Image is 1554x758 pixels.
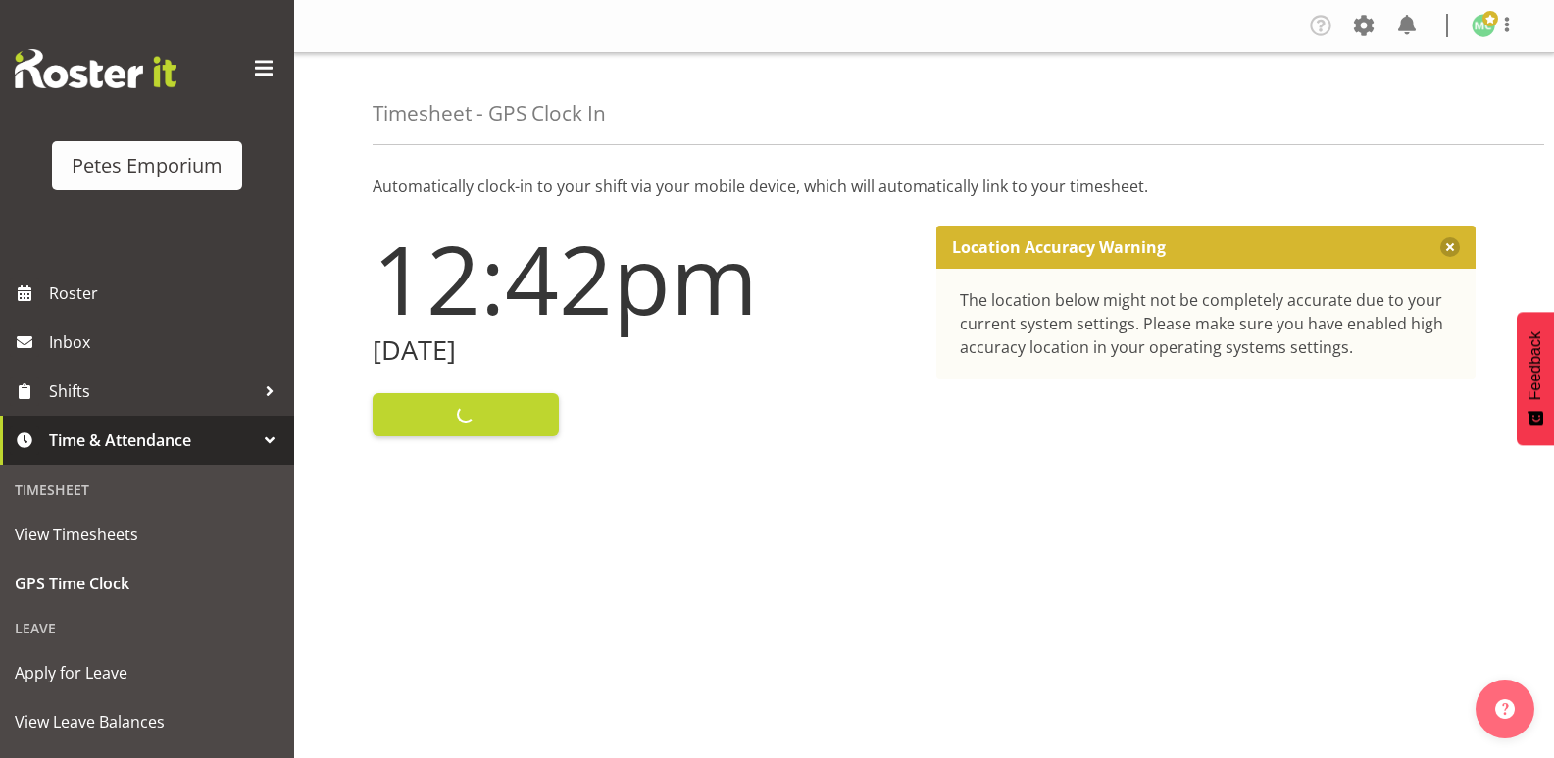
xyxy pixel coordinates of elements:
span: GPS Time Clock [15,569,279,598]
a: Apply for Leave [5,648,289,697]
a: View Timesheets [5,510,289,559]
span: Time & Attendance [49,426,255,455]
h4: Timesheet - GPS Clock In [373,102,606,125]
a: View Leave Balances [5,697,289,746]
button: Feedback - Show survey [1517,312,1554,445]
span: Shifts [49,377,255,406]
h2: [DATE] [373,335,913,366]
img: Rosterit website logo [15,49,176,88]
a: GPS Time Clock [5,559,289,608]
button: Close message [1440,237,1460,257]
span: View Timesheets [15,520,279,549]
img: melissa-cowen2635.jpg [1472,14,1495,37]
h1: 12:42pm [373,226,913,331]
span: Roster [49,278,284,308]
div: Petes Emporium [72,151,223,180]
div: The location below might not be completely accurate due to your current system settings. Please m... [960,288,1453,359]
span: Apply for Leave [15,658,279,687]
span: Inbox [49,328,284,357]
div: Timesheet [5,470,289,510]
div: Leave [5,608,289,648]
span: Feedback [1527,331,1544,400]
span: View Leave Balances [15,707,279,736]
p: Automatically clock-in to your shift via your mobile device, which will automatically link to you... [373,175,1476,198]
img: help-xxl-2.png [1495,699,1515,719]
p: Location Accuracy Warning [952,237,1166,257]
